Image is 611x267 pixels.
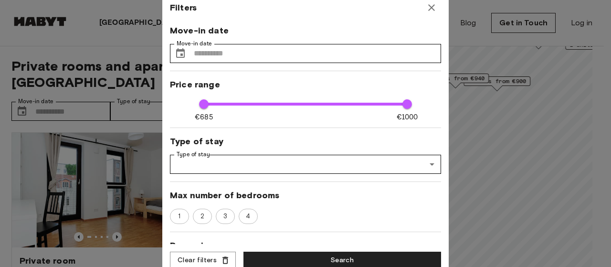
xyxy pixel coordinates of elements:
label: Type of stay [177,150,210,159]
span: Price range [170,79,441,90]
span: €685 [195,112,213,122]
span: €1000 [397,112,418,122]
div: 1 [170,209,189,224]
span: Type of stay [170,136,441,147]
span: 3 [218,212,232,221]
div: 3 [216,209,235,224]
span: Move-in date [170,25,441,36]
div: 4 [239,209,258,224]
span: Room size [170,240,441,251]
label: Move-in date [177,40,212,48]
span: Max number of bedrooms [170,190,441,201]
span: 2 [195,212,210,221]
span: 4 [241,212,255,221]
span: 1 [173,212,186,221]
span: Filters [170,2,197,13]
div: 2 [193,209,212,224]
button: Choose date [171,44,190,63]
